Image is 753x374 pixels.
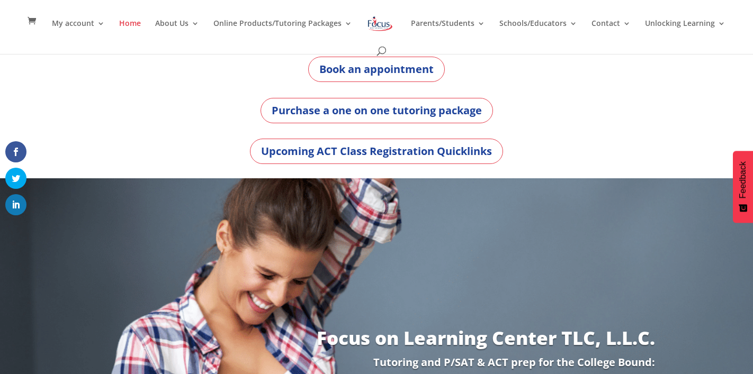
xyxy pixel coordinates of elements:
[119,20,141,44] a: Home
[591,20,631,44] a: Contact
[52,20,105,44] a: My account
[308,57,445,82] a: Book an appointment
[738,161,748,198] span: Feedback
[645,20,725,44] a: Unlocking Learning
[733,151,753,223] button: Feedback - Show survey
[499,20,577,44] a: Schools/Educators
[366,14,394,33] img: Focus on Learning
[261,98,493,123] a: Purchase a one on one tutoring package
[317,325,655,350] a: Focus on Learning Center TLC, L.L.C.
[411,20,485,44] a: Parents/Students
[155,20,199,44] a: About Us
[213,20,352,44] a: Online Products/Tutoring Packages
[250,139,503,164] a: Upcoming ACT Class Registration Quicklinks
